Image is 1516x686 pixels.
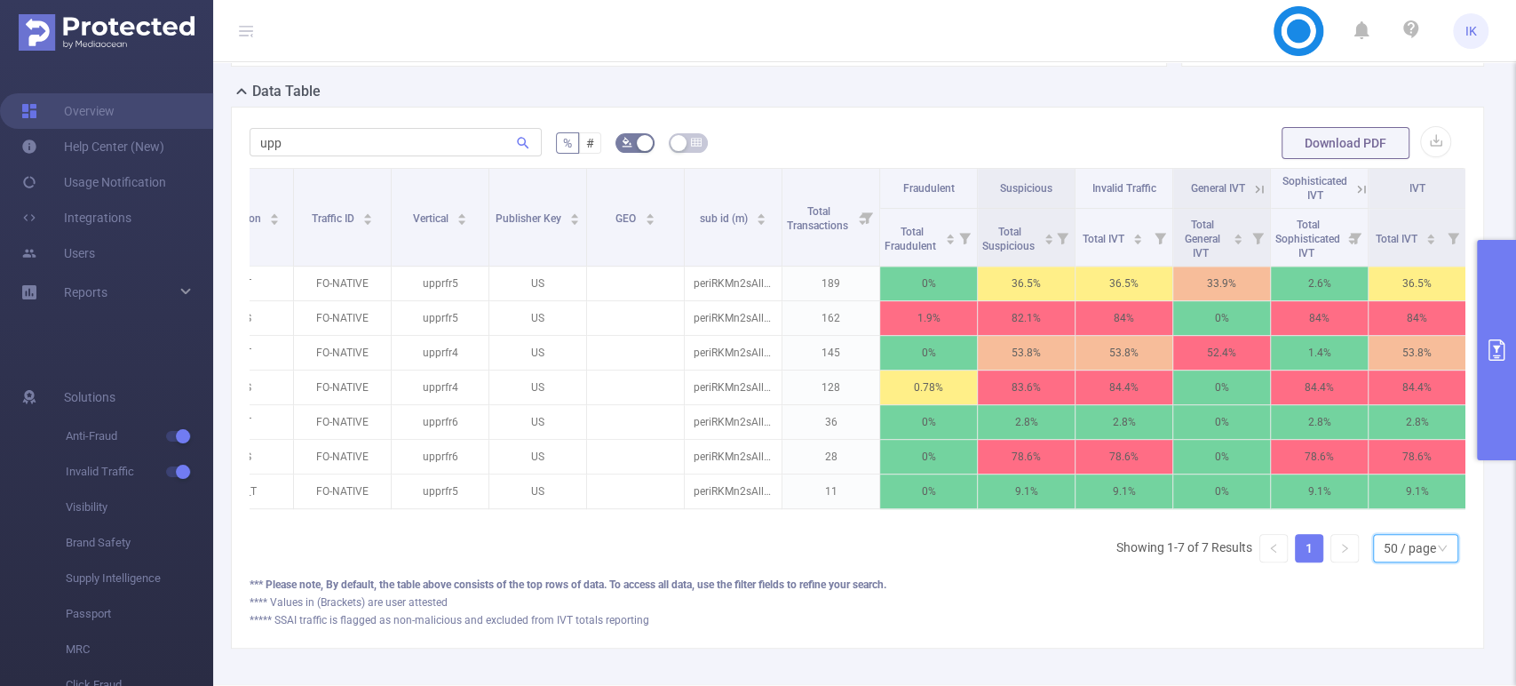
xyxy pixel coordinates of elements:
[496,212,564,225] span: Publisher Key
[1376,233,1420,245] span: Total IVT
[362,211,373,221] div: Sort
[294,371,391,404] p: FO-NATIVE
[1075,405,1172,439] p: 2.8%
[363,218,373,223] i: icon: caret-down
[1282,175,1347,202] span: Sophisticated IVT
[1296,535,1322,562] a: 1
[489,371,586,404] p: US
[880,301,977,335] p: 1.9%
[1075,475,1172,508] p: 9.1%
[787,205,851,232] span: Total Transactions
[294,440,391,474] p: FO-NATIVE
[66,419,213,454] span: Anti-Fraud
[1441,209,1465,266] i: Filter menu
[1271,475,1368,508] p: 9.1%
[622,137,632,148] i: icon: bg-colors
[1259,534,1288,562] li: Previous Page
[782,267,879,300] p: 189
[392,267,488,300] p: upprfr5
[413,212,451,225] span: Vertical
[1191,182,1245,195] span: General IVT
[250,612,1465,628] div: ***** SSAI traffic is flagged as non-malicious and excluded from IVT totals reporting
[782,301,879,335] p: 162
[880,475,977,508] p: 0%
[645,211,655,221] div: Sort
[645,218,655,223] i: icon: caret-down
[21,164,166,200] a: Usage Notification
[250,594,1465,610] div: **** Values in (Brackets) are user attested
[1369,336,1465,370] p: 53.8%
[392,405,488,439] p: upprfr6
[294,267,391,300] p: FO-NATIVE
[1271,440,1368,474] p: 78.6%
[312,212,357,225] span: Traffic ID
[489,475,586,508] p: US
[782,440,879,474] p: 28
[1425,231,1436,242] div: Sort
[66,632,213,667] span: MRC
[952,209,977,266] i: Filter menu
[1369,371,1465,404] p: 84.4%
[294,475,391,508] p: FO-NATIVE
[1075,301,1172,335] p: 84%
[457,211,467,216] i: icon: caret-up
[1437,543,1448,555] i: icon: down
[1233,231,1243,242] div: Sort
[1369,301,1465,335] p: 84%
[1050,209,1075,266] i: Filter menu
[757,211,766,216] i: icon: caret-up
[1132,231,1143,242] div: Sort
[782,336,879,370] p: 145
[66,596,213,632] span: Passport
[1369,440,1465,474] p: 78.6%
[270,211,280,216] i: icon: caret-up
[1339,543,1350,554] i: icon: right
[880,336,977,370] p: 0%
[1173,267,1270,300] p: 33.9%
[685,336,782,370] p: periRKMn2sAllpm
[1075,440,1172,474] p: 78.6%
[64,275,107,310] a: Reports
[782,371,879,404] p: 128
[1083,233,1127,245] span: Total IVT
[885,226,939,252] span: Total Fraudulent
[1133,231,1143,236] i: icon: caret-up
[66,490,213,525] span: Visibility
[1275,219,1340,259] span: Total Sophisticated IVT
[685,371,782,404] p: periRKMn2sAllpm
[21,93,115,129] a: Overview
[294,336,391,370] p: FO-NATIVE
[1075,336,1172,370] p: 53.8%
[1268,543,1279,554] i: icon: left
[270,218,280,223] i: icon: caret-down
[903,182,955,195] span: Fraudulent
[392,301,488,335] p: upprfr5
[19,14,194,51] img: Protected Media
[1234,231,1243,236] i: icon: caret-up
[392,475,488,508] p: upprfr5
[563,136,572,150] span: %
[1245,209,1270,266] i: Filter menu
[569,211,580,221] div: Sort
[1384,535,1436,562] div: 50 / page
[1075,267,1172,300] p: 36.5%
[489,301,586,335] p: US
[66,561,213,596] span: Supply Intelligence
[1173,336,1270,370] p: 52.4%
[978,267,1075,300] p: 36.5%
[1133,237,1143,243] i: icon: caret-down
[570,211,580,216] i: icon: caret-up
[1234,237,1243,243] i: icon: caret-down
[21,235,95,271] a: Users
[1282,127,1409,159] button: Download PDF
[1044,231,1053,236] i: icon: caret-up
[456,211,467,221] div: Sort
[978,301,1075,335] p: 82.1%
[945,237,955,243] i: icon: caret-down
[880,371,977,404] p: 0.78%
[21,200,131,235] a: Integrations
[1271,405,1368,439] p: 2.8%
[250,577,1465,593] div: *** Please note, By default, the table above consists of the top rows of data. To access all data...
[1271,301,1368,335] p: 84%
[880,440,977,474] p: 0%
